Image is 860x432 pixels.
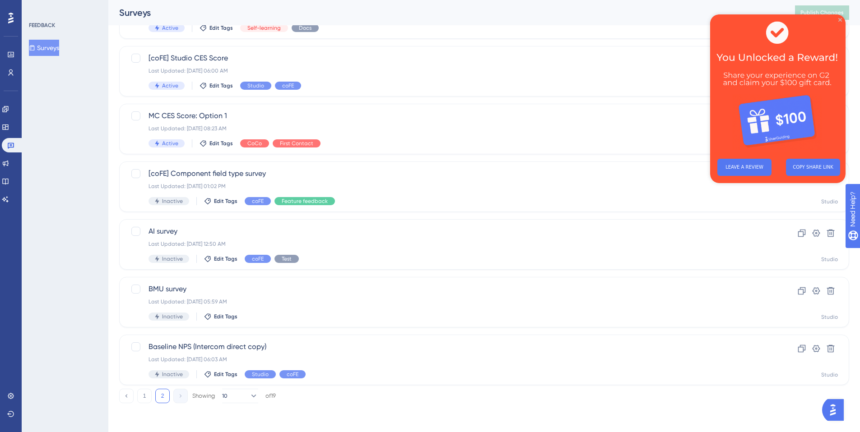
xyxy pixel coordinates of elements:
[149,226,748,237] span: AI survey
[149,67,748,74] div: Last Updated: [DATE] 06:00 AM
[214,198,237,205] span: Edit Tags
[204,313,237,320] button: Edit Tags
[282,255,292,262] span: Test
[162,140,178,147] span: Active
[149,110,748,121] span: MC CES Score: Option 1
[252,371,269,378] span: Studio
[822,396,849,423] iframe: UserGuiding AI Assistant Launcher
[821,313,838,321] div: Studio
[162,313,183,320] span: Inactive
[247,24,281,32] span: Self-learning
[29,22,55,29] div: FEEDBACK
[200,24,233,32] button: Edit Tags
[222,389,258,403] button: 10
[162,255,183,262] span: Inactive
[204,255,237,262] button: Edit Tags
[149,240,748,248] div: Last Updated: [DATE] 12:50 AM
[280,140,313,147] span: First Contact
[192,392,215,400] div: Showing
[209,140,233,147] span: Edit Tags
[214,255,237,262] span: Edit Tags
[209,24,233,32] span: Edit Tags
[76,144,130,161] button: COPY SHARE LINK
[149,356,748,363] div: Last Updated: [DATE] 06:03 AM
[247,82,264,89] span: Studio
[119,6,772,19] div: Surveys
[204,371,237,378] button: Edit Tags
[247,140,262,147] span: CoCo
[265,392,276,400] div: of 19
[149,341,748,352] span: Baseline NPS (Intercom direct copy)
[214,371,237,378] span: Edit Tags
[29,40,59,56] button: Surveys
[222,392,228,400] span: 10
[149,298,748,305] div: Last Updated: [DATE] 05:59 AM
[200,140,233,147] button: Edit Tags
[162,82,178,89] span: Active
[200,82,233,89] button: Edit Tags
[162,371,183,378] span: Inactive
[821,371,838,378] div: Studio
[7,144,61,161] button: LEAVE A REVIEW
[821,256,838,263] div: Studio
[252,198,264,205] span: coFE
[128,4,132,7] div: Close Preview
[162,24,178,32] span: Active
[299,24,311,32] span: Docs
[252,255,264,262] span: coFE
[800,9,844,16] span: Publish Changes
[214,313,237,320] span: Edit Tags
[149,53,748,64] span: [coFE] Studio CES Score
[209,82,233,89] span: Edit Tags
[287,371,298,378] span: coFE
[282,82,294,89] span: coFE
[162,198,183,205] span: Inactive
[149,125,748,132] div: Last Updated: [DATE] 08:23 AM
[282,198,328,205] span: Feature feedback
[149,168,748,179] span: [coFE] Component field type survey
[821,198,838,205] div: Studio
[795,5,849,20] button: Publish Changes
[204,198,237,205] button: Edit Tags
[137,389,152,403] button: 1
[149,284,748,294] span: BMU survey
[21,2,56,13] span: Need Help?
[155,389,170,403] button: 2
[149,183,748,190] div: Last Updated: [DATE] 01:02 PM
